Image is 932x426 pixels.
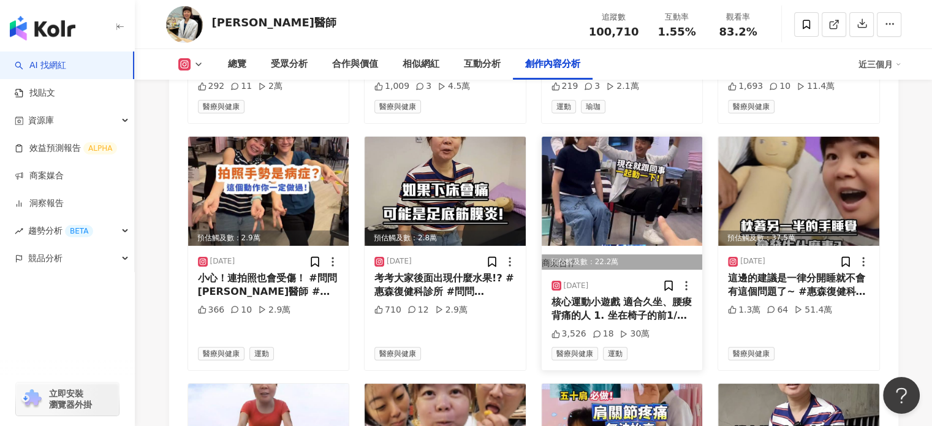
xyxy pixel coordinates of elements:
div: 3 [415,80,431,93]
span: 醫療與健康 [551,347,598,360]
img: post-image [365,137,526,246]
div: [DATE] [387,256,412,267]
div: 2萬 [258,80,282,93]
div: 小心！連拍照也會受傷！ #問問[PERSON_NAME]醫師 #復健科 #姿勢 #手肘 #疼痛 [198,272,339,299]
div: 12 [407,304,429,316]
div: [PERSON_NAME]醫師 [212,15,336,30]
span: 醫療與健康 [198,347,244,360]
div: 追蹤數 [589,11,639,23]
div: 觀看率 [715,11,762,23]
div: 相似網紅 [403,57,439,72]
div: post-image預估觸及數：2.8萬 [365,137,526,246]
div: BETA [65,225,93,237]
div: 4.5萬 [438,80,470,93]
span: 醫療與健康 [728,100,775,113]
a: 商案媒合 [15,170,64,182]
div: 合作與價值 [332,57,378,72]
div: 292 [198,80,225,93]
div: 64 [767,304,788,316]
div: 互動分析 [464,57,501,72]
div: 創作內容分析 [525,57,580,72]
span: 83.2% [719,26,757,38]
div: 219 [551,80,578,93]
div: 核心運動小遊戲 適合久坐、腰痠背痛的人 1. 坐在椅子的前1/3處 2. 背部微往後傾斜（勿駝背） 3. 雙手抓住兩側 4. 雙腳併攏、向胸抬起，過程中腳不落地 ＊需將椅子穩固或靠著牆壁放，在過... [551,295,693,323]
div: 3,526 [551,328,586,340]
span: 醫療與健康 [728,347,775,360]
div: 1,009 [374,80,409,93]
div: 18 [593,328,614,340]
div: 51.4萬 [794,304,832,316]
a: chrome extension立即安裝 瀏覽器外掛 [16,382,119,416]
div: 2.9萬 [435,304,468,316]
div: 總覽 [228,57,246,72]
div: 近三個月 [858,55,901,74]
div: post-image商業合作預估觸及數：22.2萬 [542,137,703,270]
div: 10 [769,80,790,93]
span: 趨勢分析 [28,217,93,245]
img: chrome extension [20,389,44,409]
div: 預估觸及數：22.2萬 [542,254,703,270]
a: searchAI 找網紅 [15,59,66,72]
div: 710 [374,304,401,316]
div: 預估觸及數：2.9萬 [188,230,349,246]
div: 考考大家後面出現什麼水果!? #惠森復健科診所 #問問[PERSON_NAME]醫師 #診所 #腳 #按摩 #病症 #睡覺 [374,272,516,299]
div: 這邊的建議是一律分開睡就不會有這個問題了~ #惠森復健科診所 #問問梁醫師 #診所 #情侶 #手 #病症 #行為 [728,272,869,299]
span: 競品分析 [28,245,63,272]
div: post-image預估觸及數：37.5萬 [718,137,879,246]
div: 2.1萬 [606,80,638,93]
span: 醫療與健康 [374,347,421,360]
a: 洞察報告 [15,197,64,210]
span: 瑜珈 [581,100,605,113]
div: 3 [584,80,600,93]
span: 醫療與健康 [374,100,421,113]
img: KOL Avatar [166,6,203,43]
div: 10 [230,304,252,316]
div: 受眾分析 [271,57,308,72]
div: [DATE] [740,256,765,267]
span: 立即安裝 瀏覽器外掛 [49,388,92,410]
div: 11 [230,80,252,93]
span: 100,710 [589,25,639,38]
div: 互動率 [654,11,700,23]
img: post-image [542,137,703,246]
a: 效益預測報告ALPHA [15,142,117,154]
div: [DATE] [210,256,235,267]
div: post-image預估觸及數：2.9萬 [188,137,349,246]
div: 1.3萬 [728,304,760,316]
a: 找貼文 [15,87,55,99]
div: 366 [198,304,225,316]
img: post-image [188,137,349,246]
span: 1.55% [657,26,695,38]
span: 資源庫 [28,107,54,134]
div: [DATE] [564,281,589,291]
div: 2.9萬 [258,304,290,316]
div: 預估觸及數：2.8萬 [365,230,526,246]
span: 運動 [603,347,627,360]
div: 1,693 [728,80,763,93]
img: logo [10,16,75,40]
span: 運動 [249,347,274,360]
div: 11.4萬 [797,80,835,93]
div: 30萬 [619,328,650,340]
iframe: Help Scout Beacon - Open [883,377,920,414]
div: 預估觸及數：37.5萬 [718,230,879,246]
span: rise [15,227,23,235]
span: 醫療與健康 [198,100,244,113]
span: 運動 [551,100,576,113]
img: post-image [718,137,879,246]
